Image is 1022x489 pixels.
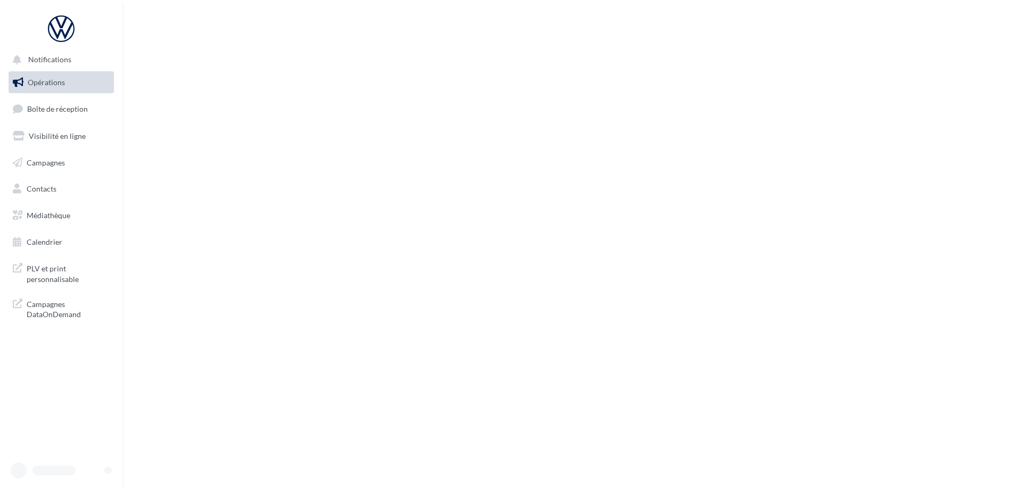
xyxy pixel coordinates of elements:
a: Campagnes DataOnDemand [6,293,116,324]
span: Campagnes [27,158,65,167]
span: Visibilité en ligne [29,131,86,140]
a: Contacts [6,178,116,200]
a: Visibilité en ligne [6,125,116,147]
a: Opérations [6,71,116,94]
span: Notifications [28,55,71,64]
a: PLV et print personnalisable [6,257,116,288]
span: PLV et print personnalisable [27,261,110,284]
span: Médiathèque [27,211,70,220]
span: Opérations [28,78,65,87]
span: Campagnes DataOnDemand [27,297,110,320]
span: Calendrier [27,237,62,246]
span: Boîte de réception [27,104,88,113]
a: Boîte de réception [6,97,116,120]
a: Calendrier [6,231,116,253]
span: Contacts [27,184,56,193]
a: Médiathèque [6,204,116,227]
a: Campagnes [6,152,116,174]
